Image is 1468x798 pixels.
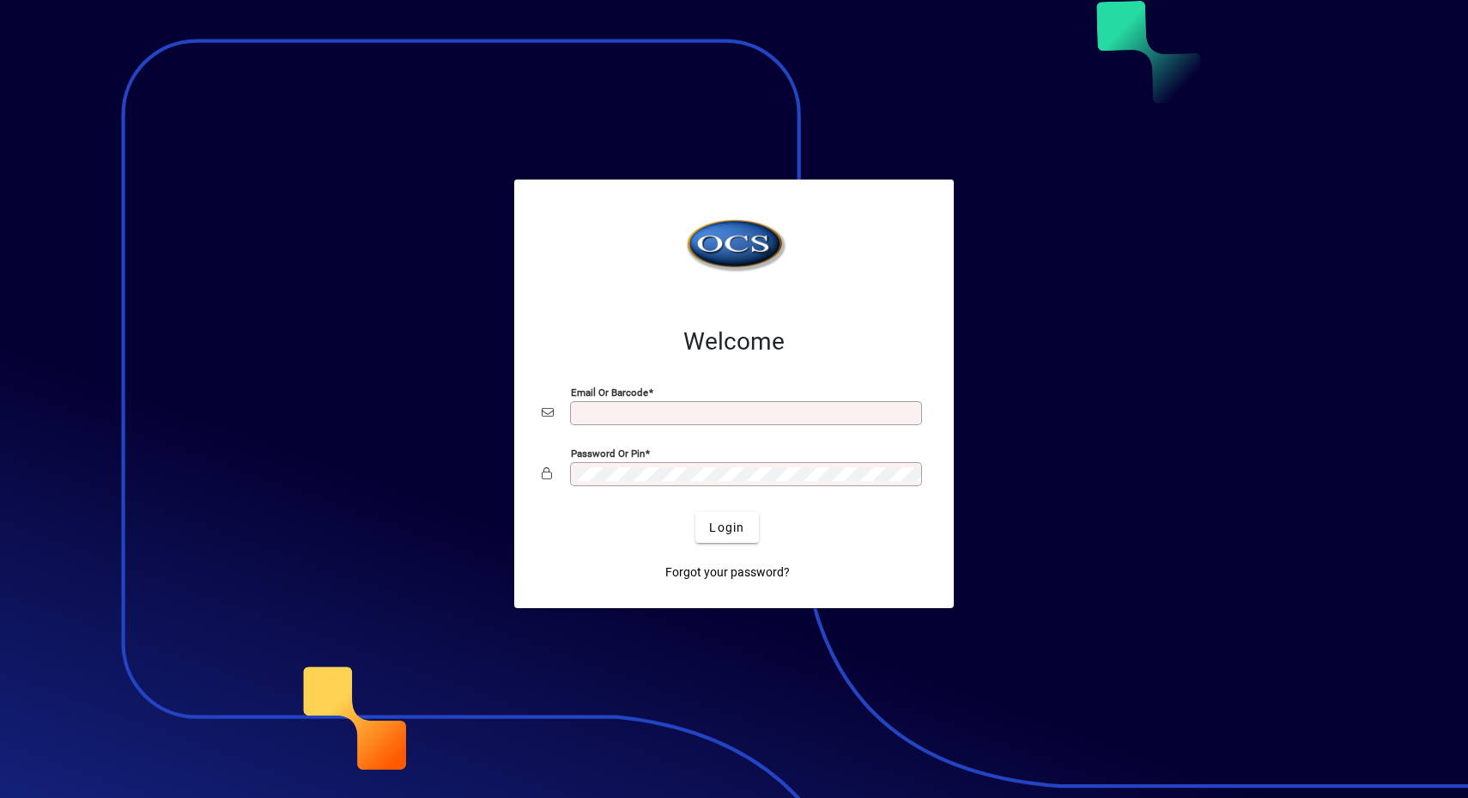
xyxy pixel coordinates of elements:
[658,557,797,588] a: Forgot your password?
[709,519,744,537] span: Login
[665,563,790,582] span: Forgot your password?
[571,387,648,399] mat-label: Email or Barcode
[542,327,926,356] h2: Welcome
[695,512,758,543] button: Login
[571,448,645,460] mat-label: Password or Pin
